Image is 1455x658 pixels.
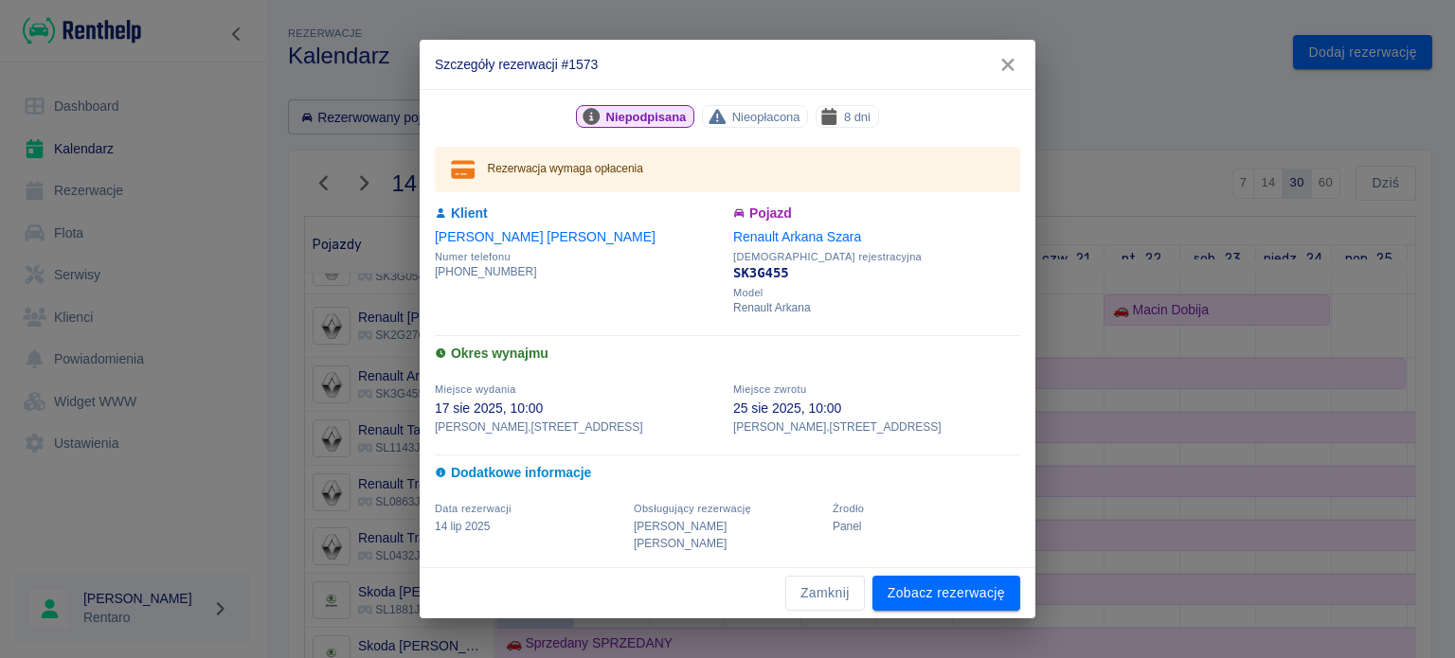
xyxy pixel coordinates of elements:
[872,576,1020,611] a: Zobacz rezerwację
[733,204,1020,223] h6: Pojazd
[733,383,806,395] span: Miejsce zwrotu
[435,503,512,514] span: Data rezerwacji
[435,229,656,244] a: [PERSON_NAME] [PERSON_NAME]
[599,107,694,127] span: Niepodpisana
[733,287,1020,299] span: Model
[435,418,722,436] p: [PERSON_NAME] , [STREET_ADDRESS]
[435,399,722,418] p: 17 sie 2025, 10:00
[833,518,1020,535] p: Panel
[435,383,516,395] span: Miejsce wydania
[435,251,722,263] span: Numer telefonu
[733,399,1020,418] p: 25 sie 2025, 10:00
[634,503,751,514] span: Obsługujący rezerwację
[435,463,1020,483] h6: Dodatkowe informacje
[435,518,622,535] p: 14 lip 2025
[725,107,808,127] span: Nieopłacona
[435,204,722,223] h6: Klient
[733,263,1020,283] p: SK3G455
[733,299,1020,316] p: Renault Arkana
[833,503,864,514] span: Żrodło
[836,107,878,127] span: 8 dni
[634,518,821,552] p: [PERSON_NAME] [PERSON_NAME]
[785,576,865,611] button: Zamknij
[420,40,1035,89] h2: Szczegóły rezerwacji #1573
[488,152,643,187] div: Rezerwacja wymaga opłacenia
[733,418,1020,436] p: [PERSON_NAME] , [STREET_ADDRESS]
[435,344,1020,364] h6: Okres wynajmu
[733,251,1020,263] span: [DEMOGRAPHIC_DATA] rejestracyjna
[435,263,722,280] p: [PHONE_NUMBER]
[733,229,861,244] a: Renault Arkana Szara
